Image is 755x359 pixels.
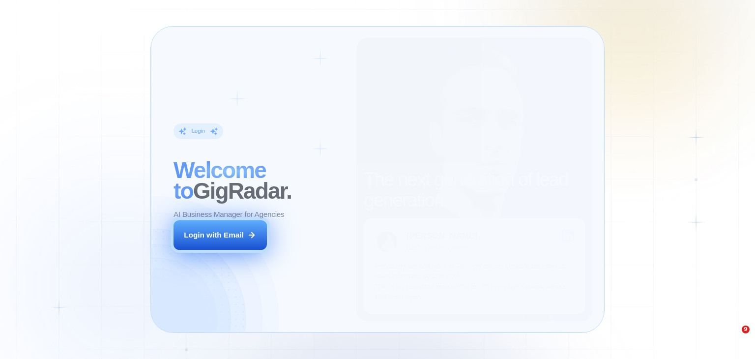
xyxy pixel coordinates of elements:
[191,128,205,135] div: Login
[364,169,585,210] h2: The next generation of lead generation.
[375,261,574,302] p: Previously, we had a 5% to 7% reply rate on Upwork, but now our sales increased by 17%-20%. This ...
[742,326,750,333] span: 9
[174,157,266,204] span: Welcome to
[174,209,284,219] p: AI Business Manager for Agencies
[174,160,345,201] h2: ‍ GigRadar.
[425,244,467,251] div: Digital Agency
[174,220,267,250] button: Login with Email
[407,232,477,240] div: [PERSON_NAME]
[184,230,244,240] div: Login with Email
[722,326,745,349] iframe: Intercom live chat
[407,244,420,251] div: CEO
